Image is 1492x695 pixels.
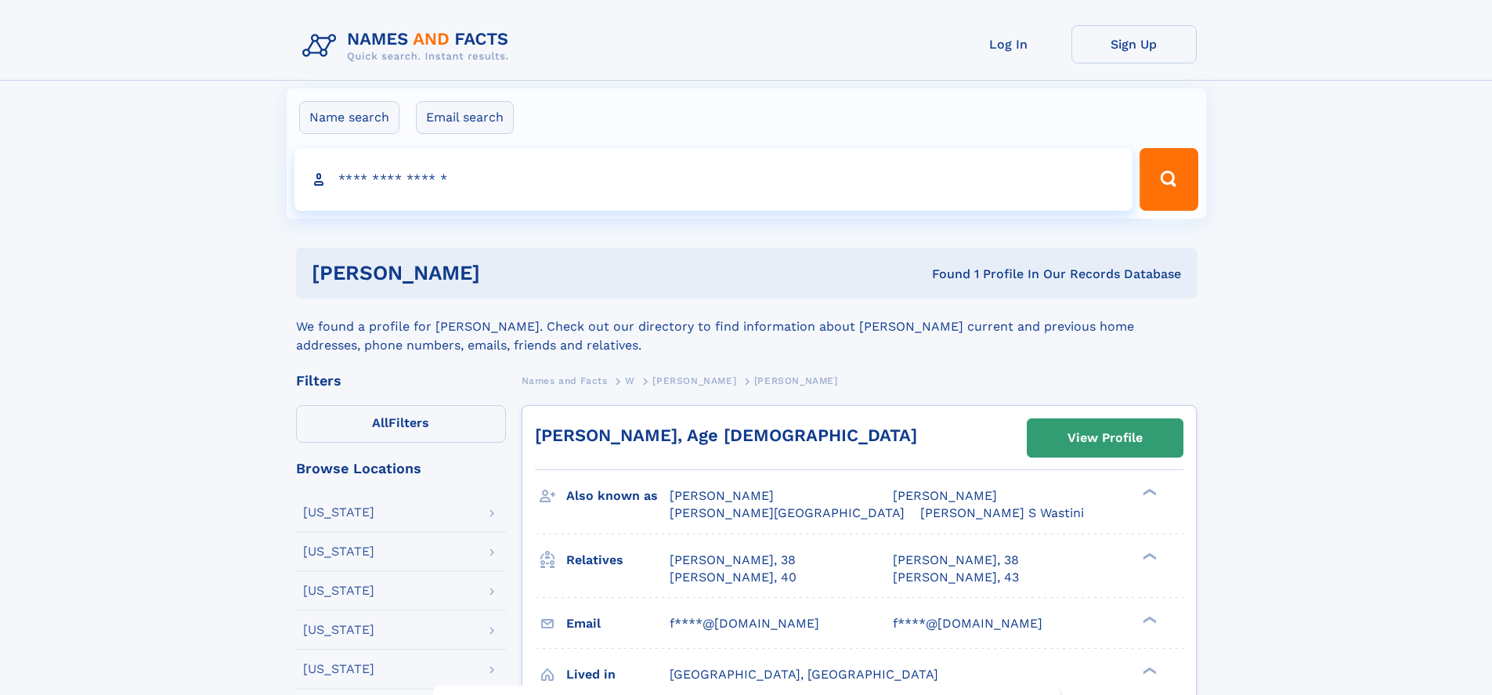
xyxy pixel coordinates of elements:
[946,25,1071,63] a: Log In
[1139,487,1158,498] div: ❯
[294,148,1133,211] input: search input
[670,552,796,569] a: [PERSON_NAME], 38
[920,505,1084,520] span: [PERSON_NAME] S Wastini
[670,505,905,520] span: [PERSON_NAME][GEOGRAPHIC_DATA]
[625,371,635,390] a: W
[299,101,399,134] label: Name search
[303,663,374,675] div: [US_STATE]
[1140,148,1198,211] button: Search Button
[535,425,917,445] a: [PERSON_NAME], Age [DEMOGRAPHIC_DATA]
[706,266,1181,283] div: Found 1 Profile In Our Records Database
[296,374,506,388] div: Filters
[893,569,1019,586] a: [PERSON_NAME], 43
[1139,665,1158,675] div: ❯
[670,569,797,586] a: [PERSON_NAME], 40
[893,552,1019,569] a: [PERSON_NAME], 38
[522,371,608,390] a: Names and Facts
[1139,614,1158,624] div: ❯
[416,101,514,134] label: Email search
[670,667,938,682] span: [GEOGRAPHIC_DATA], [GEOGRAPHIC_DATA]
[296,405,506,443] label: Filters
[303,585,374,597] div: [US_STATE]
[566,610,670,637] h3: Email
[1139,551,1158,561] div: ❯
[312,263,706,283] h1: [PERSON_NAME]
[652,375,736,386] span: [PERSON_NAME]
[296,25,522,67] img: Logo Names and Facts
[566,547,670,574] h3: Relatives
[303,506,374,519] div: [US_STATE]
[566,483,670,509] h3: Also known as
[303,545,374,558] div: [US_STATE]
[652,371,736,390] a: [PERSON_NAME]
[566,661,670,688] h3: Lived in
[296,299,1197,355] div: We found a profile for [PERSON_NAME]. Check out our directory to find information about [PERSON_N...
[296,462,506,476] div: Browse Locations
[754,375,838,386] span: [PERSON_NAME]
[670,488,774,503] span: [PERSON_NAME]
[1068,420,1143,456] div: View Profile
[303,624,374,636] div: [US_STATE]
[1071,25,1197,63] a: Sign Up
[1028,419,1183,457] a: View Profile
[625,375,635,386] span: W
[893,488,997,503] span: [PERSON_NAME]
[372,415,388,430] span: All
